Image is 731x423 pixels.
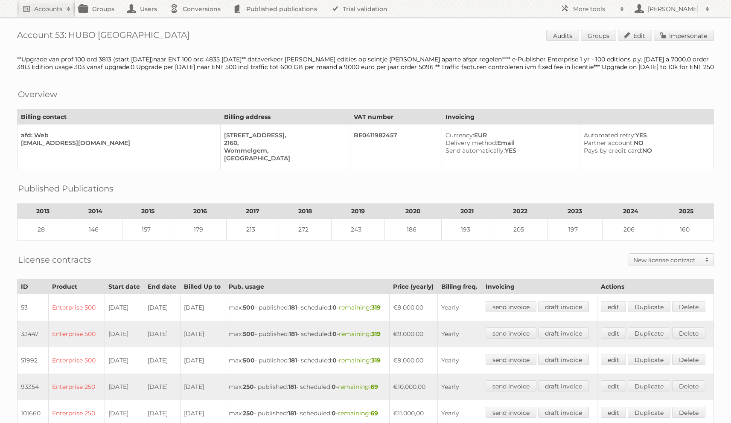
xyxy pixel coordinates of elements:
[17,279,49,294] th: ID
[105,321,144,347] td: [DATE]
[446,147,573,154] div: YES
[446,131,573,139] div: EUR
[584,131,635,139] span: Automated retry:
[672,380,705,391] a: Delete
[602,204,659,219] th: 2024
[332,304,337,311] strong: 0
[225,279,389,294] th: Pub. usage
[371,330,381,338] strong: 319
[332,383,336,391] strong: 0
[224,147,344,154] div: Wommelgem,
[659,204,714,219] th: 2025
[672,354,705,365] a: Delete
[573,5,616,13] h2: More tools
[659,219,714,240] td: 160
[18,253,91,266] h2: License contracts
[339,330,381,338] span: remaining:
[601,354,626,365] a: edit
[584,139,707,147] div: NO
[332,409,336,417] strong: 0
[584,147,642,154] span: Pays by credit card:
[339,356,381,364] span: remaining:
[628,380,670,391] a: Duplicate
[493,204,548,219] th: 2022
[279,204,331,219] th: 2018
[646,5,701,13] h2: [PERSON_NAME]
[390,321,438,347] td: €9.000,00
[390,279,438,294] th: Price (yearly)
[48,279,105,294] th: Product
[105,279,144,294] th: Start date
[442,110,714,125] th: Invoicing
[338,383,378,391] span: remaining:
[548,219,602,240] td: 197
[48,374,105,400] td: Enterprise 250
[17,321,49,347] td: 33447
[672,301,705,312] a: Delete
[331,204,385,219] th: 2019
[438,279,482,294] th: Billing freq.
[17,219,69,240] td: 28
[701,254,714,266] span: Toggle
[17,374,49,400] td: 93354
[633,256,701,264] h2: New license contract
[48,347,105,374] td: Enterprise 500
[288,383,296,391] strong: 181
[289,356,297,364] strong: 181
[288,409,296,417] strong: 181
[18,88,57,101] h2: Overview
[225,347,389,374] td: max: - published: - scheduled: -
[243,383,254,391] strong: 250
[385,219,442,240] td: 186
[601,301,626,312] a: edit
[144,347,181,374] td: [DATE]
[442,219,493,240] td: 193
[105,347,144,374] td: [DATE]
[331,219,385,240] td: 243
[628,354,670,365] a: Duplicate
[225,374,389,400] td: max: - published: - scheduled: -
[224,154,344,162] div: [GEOGRAPHIC_DATA]
[371,356,381,364] strong: 319
[224,139,344,147] div: 2160,
[581,30,616,41] a: Groups
[493,219,548,240] td: 205
[17,30,714,43] h1: Account 53: HUBO [GEOGRAPHIC_DATA]
[370,409,378,417] strong: 69
[446,131,474,139] span: Currency:
[181,279,225,294] th: Billed Up to
[672,327,705,339] a: Delete
[538,407,589,418] a: draft invoice
[243,409,254,417] strong: 250
[486,380,536,391] a: send invoice
[584,131,707,139] div: YES
[17,55,714,71] div: **Upgrade van prof 100 ord 3813 (start [DATE])naar ENT 100 ord 4835 [DATE]** dataverkeer [PERSON_...
[538,354,589,365] a: draft invoice
[438,374,482,400] td: Yearly
[225,294,389,321] td: max: - published: - scheduled: -
[17,204,69,219] th: 2013
[584,147,707,154] div: NO
[144,279,181,294] th: End date
[332,356,337,364] strong: 0
[486,407,536,418] a: send invoice
[69,219,122,240] td: 146
[628,327,670,339] a: Duplicate
[122,219,174,240] td: 157
[538,301,589,312] a: draft invoice
[438,347,482,374] td: Yearly
[181,321,225,347] td: [DATE]
[618,30,652,41] a: Edit
[34,5,62,13] h2: Accounts
[181,374,225,400] td: [DATE]
[370,383,378,391] strong: 69
[446,139,497,147] span: Delivery method:
[105,374,144,400] td: [DATE]
[174,204,226,219] th: 2016
[224,131,344,139] div: [STREET_ADDRESS],
[243,304,255,311] strong: 500
[17,294,49,321] td: 53
[584,139,634,147] span: Partner account:
[446,147,505,154] span: Send automatically:
[174,219,226,240] td: 179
